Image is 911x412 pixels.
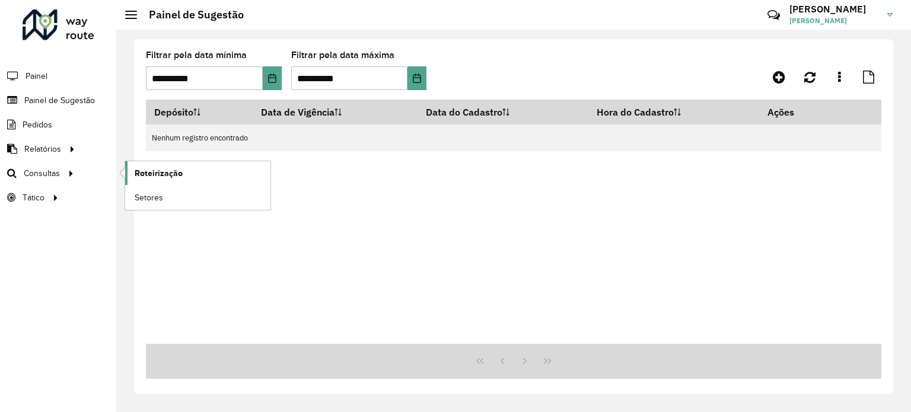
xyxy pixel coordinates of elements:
h3: [PERSON_NAME] [789,4,878,15]
th: Depósito [146,100,253,124]
span: Relatórios [24,143,61,155]
span: Roteirização [135,167,183,180]
th: Ações [760,100,831,124]
label: Filtrar pela data máxima [291,48,394,62]
button: Choose Date [407,66,426,90]
span: Painel [26,70,47,82]
a: Setores [125,186,270,209]
span: Consultas [24,167,60,180]
span: Pedidos [23,119,52,131]
button: Choose Date [263,66,282,90]
span: [PERSON_NAME] [789,15,878,26]
th: Data do Cadastro [418,100,588,124]
th: Data de Vigência [253,100,418,124]
span: Tático [23,191,44,204]
label: Filtrar pela data mínima [146,48,247,62]
td: Nenhum registro encontrado [146,124,881,151]
a: Contato Rápido [761,2,786,28]
h2: Painel de Sugestão [137,8,244,21]
th: Hora do Cadastro [588,100,760,124]
span: Setores [135,191,163,204]
a: Roteirização [125,161,270,185]
span: Painel de Sugestão [24,94,95,107]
